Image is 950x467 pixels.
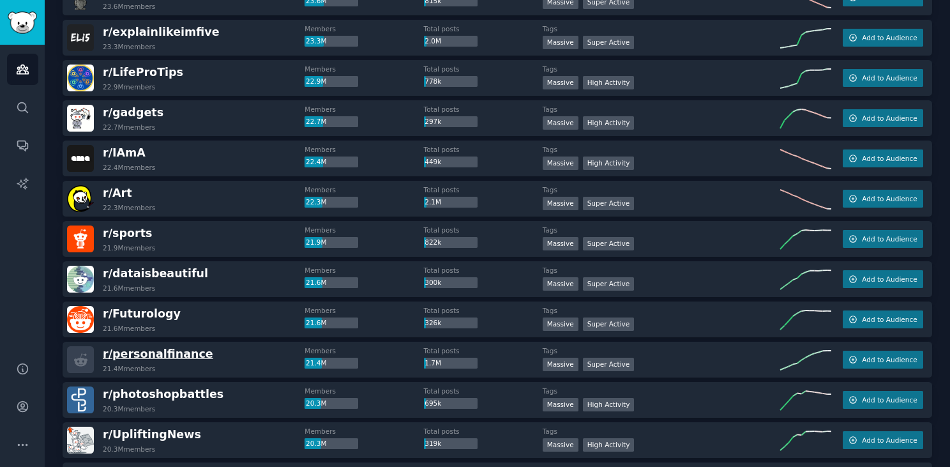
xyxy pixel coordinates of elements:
div: Massive [543,398,578,411]
span: r/ LifeProTips [103,66,183,79]
span: Add to Audience [862,436,917,445]
dt: Members [305,185,423,194]
img: sports [67,226,94,252]
div: Massive [543,237,578,250]
dt: Total posts [424,306,543,315]
button: Add to Audience [843,270,923,288]
div: Super Active [583,358,635,371]
div: 22.7M members [103,123,155,132]
dt: Tags [543,105,780,114]
div: Massive [543,116,578,130]
img: gadgets [67,105,94,132]
dt: Members [305,266,423,275]
span: Add to Audience [862,395,917,404]
div: 23.6M members [103,2,155,11]
button: Add to Audience [843,29,923,47]
div: 21.6M [305,277,358,289]
dt: Members [305,306,423,315]
div: 23.3M [305,36,358,47]
div: 20.3M [305,438,358,450]
dt: Members [305,387,423,395]
div: 20.3M members [103,404,155,413]
div: 778k [424,76,478,88]
span: r/ Futurology [103,307,181,320]
div: 22.9M [305,76,358,88]
div: 21.6M members [103,324,155,333]
div: 21.9M [305,237,358,249]
div: 22.4M [305,157,358,168]
div: 21.6M [305,318,358,329]
span: r/ Art [103,187,132,199]
div: Massive [543,76,578,89]
img: GummySearch logo [8,11,37,34]
img: UpliftingNews [67,427,94,454]
dt: Total posts [424,387,543,395]
span: Add to Audience [862,154,917,163]
span: r/ photoshopbattles [103,388,223,401]
div: Super Active [583,197,635,210]
span: r/ IAmA [103,146,146,159]
dt: Total posts [424,266,543,275]
dt: Members [305,427,423,436]
dt: Total posts [424,105,543,114]
span: Add to Audience [862,194,917,203]
div: Massive [543,438,578,452]
div: 822k [424,237,478,249]
span: r/ dataisbeautiful [103,267,208,280]
img: LifeProTips [67,65,94,91]
span: r/ personalfinance [103,348,213,360]
div: 21.4M members [103,364,155,373]
button: Add to Audience [843,109,923,127]
div: High Activity [583,116,635,130]
button: Add to Audience [843,431,923,449]
div: Super Active [583,237,635,250]
span: Add to Audience [862,234,917,243]
dt: Total posts [424,145,543,154]
div: High Activity [583,438,635,452]
span: Add to Audience [862,315,917,324]
dt: Total posts [424,346,543,355]
div: 23.3M members [103,42,155,51]
span: Add to Audience [862,33,917,42]
div: 2.1M [424,197,478,208]
dt: Members [305,105,423,114]
dt: Total posts [424,226,543,234]
div: 21.6M members [103,284,155,293]
button: Add to Audience [843,230,923,248]
div: 1.7M [424,358,478,369]
dt: Tags [543,24,780,33]
div: Massive [543,318,578,331]
dt: Tags [543,185,780,194]
button: Add to Audience [843,310,923,328]
img: IAmA [67,145,94,172]
dt: Members [305,226,423,234]
img: Art [67,185,94,212]
div: Super Active [583,277,635,291]
span: Add to Audience [862,73,917,82]
button: Add to Audience [843,391,923,409]
img: photoshopbattles [67,387,94,413]
dt: Tags [543,306,780,315]
div: 22.7M [305,116,358,128]
div: High Activity [583,76,635,89]
span: r/ gadgets [103,106,163,119]
div: Massive [543,197,578,210]
dt: Members [305,65,423,73]
img: explainlikeimfive [67,24,94,51]
dt: Total posts [424,185,543,194]
dt: Tags [543,387,780,395]
dt: Tags [543,266,780,275]
div: 21.9M members [103,243,155,252]
dt: Tags [543,226,780,234]
div: 22.3M [305,197,358,208]
div: Massive [543,36,578,49]
img: Futurology [67,306,94,333]
dt: Tags [543,346,780,355]
div: 297k [424,116,478,128]
div: 22.9M members [103,82,155,91]
button: Add to Audience [843,351,923,369]
span: r/ sports [103,227,152,240]
div: Massive [543,358,578,371]
div: Massive [543,157,578,170]
span: Add to Audience [862,275,917,284]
